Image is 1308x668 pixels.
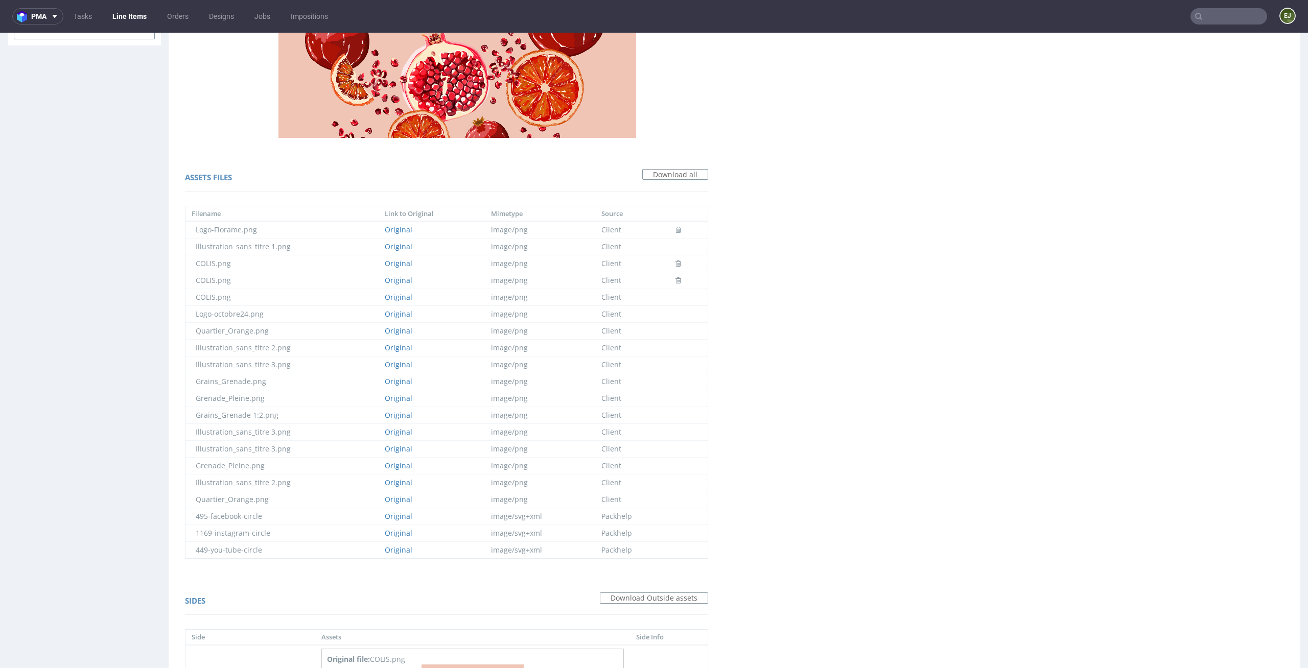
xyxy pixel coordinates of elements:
a: Original [385,226,412,235]
td: Client [595,240,670,256]
td: image/png [485,307,595,324]
th: Source [595,174,670,189]
a: Original [385,394,412,404]
td: 495-facebook-circle [185,475,379,492]
a: Original [385,209,412,219]
td: COLIS.png [185,223,379,240]
a: Orders [161,8,195,25]
td: Grenade_Pleine.png [185,425,379,442]
td: image/png [485,324,595,341]
a: Original [385,428,412,438]
a: Original [385,344,412,353]
a: Original [385,479,412,488]
a: Download Outside assets [600,560,708,571]
td: Client [595,256,670,273]
td: COLIS.png [185,240,379,256]
a: Jobs [248,8,276,25]
button: pma [12,8,63,25]
a: Line Items [106,8,153,25]
td: Client [595,374,670,391]
a: Original [385,361,412,370]
span: Sides [185,563,205,573]
td: Client [595,459,670,475]
td: Client [595,357,670,374]
td: Logo-Florame.png [185,188,379,206]
strong: Original file: [327,622,370,631]
a: Download all [642,136,708,148]
td: Grenade_Pleine.png [185,357,379,374]
th: Assets [315,597,630,612]
td: Client [595,324,670,341]
td: Illustration_sans_titre 2.png [185,307,379,324]
a: Original [385,512,412,522]
a: Original [385,327,412,337]
td: image/png [485,357,595,374]
td: image/png [485,425,595,442]
th: Link to Original [379,174,485,189]
td: image/png [485,188,595,206]
td: Illustration_sans_titre 1.png [185,206,379,223]
td: 449-you-tube-circle [185,509,379,526]
a: Designs [203,8,240,25]
td: image/png [485,341,595,357]
a: Original [385,310,412,320]
td: Illustration_sans_titre 2.png [185,442,379,459]
a: Impositions [285,8,334,25]
td: Grains_Grenade.png [185,341,379,357]
td: Illustration_sans_titre 3.png [185,408,379,425]
td: image/png [485,273,595,290]
a: Original [385,243,412,252]
td: image/png [485,240,595,256]
td: image/svg+xml [485,475,595,492]
td: Client [595,206,670,223]
td: image/png [485,374,595,391]
a: Original [385,192,412,202]
td: Client [595,408,670,425]
td: image/png [485,290,595,307]
a: Original [385,495,412,505]
td: Illustration_sans_titre 3.png [185,391,379,408]
td: Client [595,341,670,357]
td: image/svg+xml [485,509,595,526]
div: COLIS.png [327,622,618,632]
td: Client [595,391,670,408]
td: Grains_Grenade 1:2.png [185,374,379,391]
a: Original [385,259,412,269]
td: image/png [485,223,595,240]
span: Assets files [185,139,232,150]
td: Client [595,425,670,442]
td: image/png [485,391,595,408]
td: Client [595,290,670,307]
td: 1169-instagram-circle [185,492,379,509]
td: Illustration_sans_titre 3.png [185,324,379,341]
td: Client [595,307,670,324]
th: Side [185,597,315,612]
td: Client [595,223,670,240]
td: image/svg+xml [485,492,595,509]
a: Original [385,377,412,387]
td: Packhelp [595,492,670,509]
td: image/png [485,206,595,223]
td: Client [595,188,670,206]
a: Original [385,445,412,455]
th: Side Info [630,597,708,612]
td: Client [595,442,670,459]
td: Packhelp [595,475,670,492]
a: Tasks [67,8,98,25]
figcaption: EJ [1280,9,1295,23]
td: COLIS.png [185,256,379,273]
img: logo [17,11,31,22]
td: Logo-octobre24.png [185,273,379,290]
a: Original [385,293,412,303]
td: image/png [485,442,595,459]
a: Original [385,411,412,421]
td: Quartier_Orange.png [185,290,379,307]
th: Filename [185,174,379,189]
a: Original [385,276,412,286]
td: image/png [485,459,595,475]
td: image/png [485,256,595,273]
th: Mimetype [485,174,595,189]
td: image/png [485,408,595,425]
a: Original [385,462,412,471]
td: Client [595,273,670,290]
